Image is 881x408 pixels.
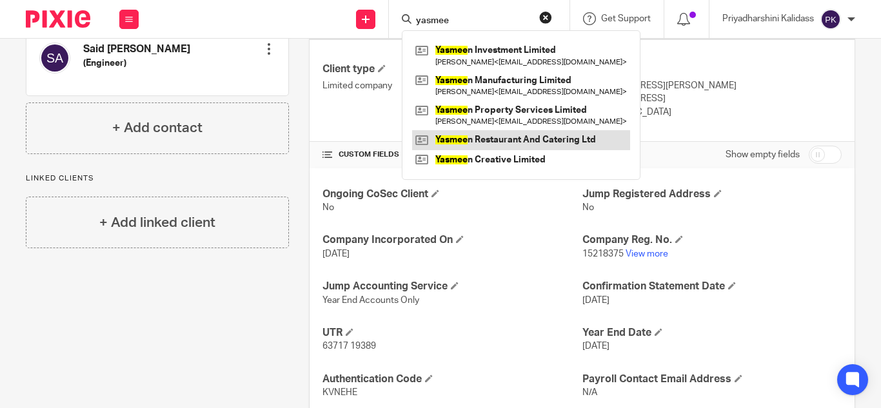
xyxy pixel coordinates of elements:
h4: Company Incorporated On [322,233,582,247]
p: Priyadharshini Kalidass [722,12,814,25]
h4: Ongoing CoSec Client [322,188,582,201]
label: Show empty fields [726,148,800,161]
span: Year End Accounts Only [322,296,419,305]
h4: Year End Date [582,326,842,340]
span: [DATE] [582,342,609,351]
span: KVNEHE [322,388,357,397]
button: Clear [539,11,552,24]
h4: Confirmation Statement Date [582,280,842,293]
h4: CUSTOM FIELDS [322,150,582,160]
h4: Said [PERSON_NAME] [83,43,190,56]
span: No [322,203,334,212]
h4: Jump Accounting Service [322,280,582,293]
img: Pixie [26,10,90,28]
h5: (Engineer) [83,57,190,70]
p: [GEOGRAPHIC_DATA] [582,106,842,119]
p: [STREET_ADDRESS] [582,92,842,105]
span: N/A [582,388,597,397]
h4: + Add linked client [99,213,215,233]
h4: Address [582,63,842,76]
span: Get Support [601,14,651,23]
h4: UTR [322,326,582,340]
h4: Client type [322,63,582,76]
h4: Company Reg. No. [582,233,842,247]
span: 15218375 [582,249,624,258]
p: [STREET_ADDRESS][PERSON_NAME] [582,79,842,92]
h4: Authentication Code [322,373,582,386]
img: svg%3E [39,43,70,73]
img: svg%3E [820,9,841,30]
p: Linked clients [26,173,289,184]
h4: + Add contact [112,118,203,138]
h4: Payroll Contact Email Address [582,373,842,386]
span: 63717 19389 [322,342,376,351]
input: Search [415,15,531,27]
span: No [582,203,594,212]
a: View more [626,249,668,258]
p: Limited company [322,79,582,92]
span: [DATE] [582,296,609,305]
span: [DATE] [322,249,350,258]
h4: Jump Registered Address [582,188,842,201]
